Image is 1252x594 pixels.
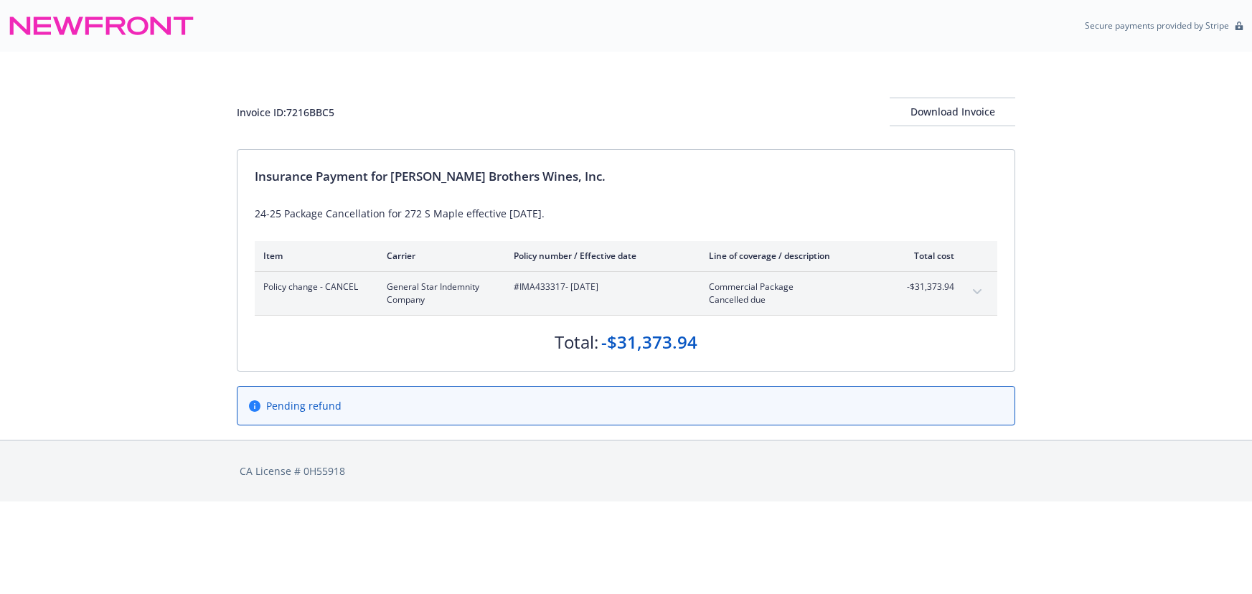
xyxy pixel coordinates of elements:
span: Commercial Package [709,280,877,293]
span: General Star Indemnity Company [387,280,491,306]
div: Total cost [900,250,954,262]
div: 24-25 Package Cancellation for 272 S Maple effective [DATE]. [255,206,997,221]
div: Carrier [387,250,491,262]
span: Commercial PackageCancelled due [709,280,877,306]
div: Policy change - CANCELGeneral Star Indemnity Company#IMA433317- [DATE]Commercial PackageCancelled... [255,272,997,315]
div: -$31,373.94 [601,330,697,354]
div: Item [263,250,364,262]
p: Secure payments provided by Stripe [1085,19,1229,32]
div: Line of coverage / description [709,250,877,262]
span: Cancelled due [709,293,877,306]
div: CA License # 0H55918 [240,463,1012,478]
span: #IMA433317 - [DATE] [514,280,686,293]
span: Policy change - CANCEL [263,280,364,293]
button: expand content [966,280,989,303]
span: -$31,373.94 [900,280,954,293]
div: Invoice ID: 7216BBC5 [237,105,334,120]
div: Policy number / Effective date [514,250,686,262]
div: Insurance Payment for [PERSON_NAME] Brothers Wines, Inc. [255,167,997,186]
span: Pending refund [266,398,342,413]
button: Download Invoice [890,98,1015,126]
div: Total: [555,330,598,354]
